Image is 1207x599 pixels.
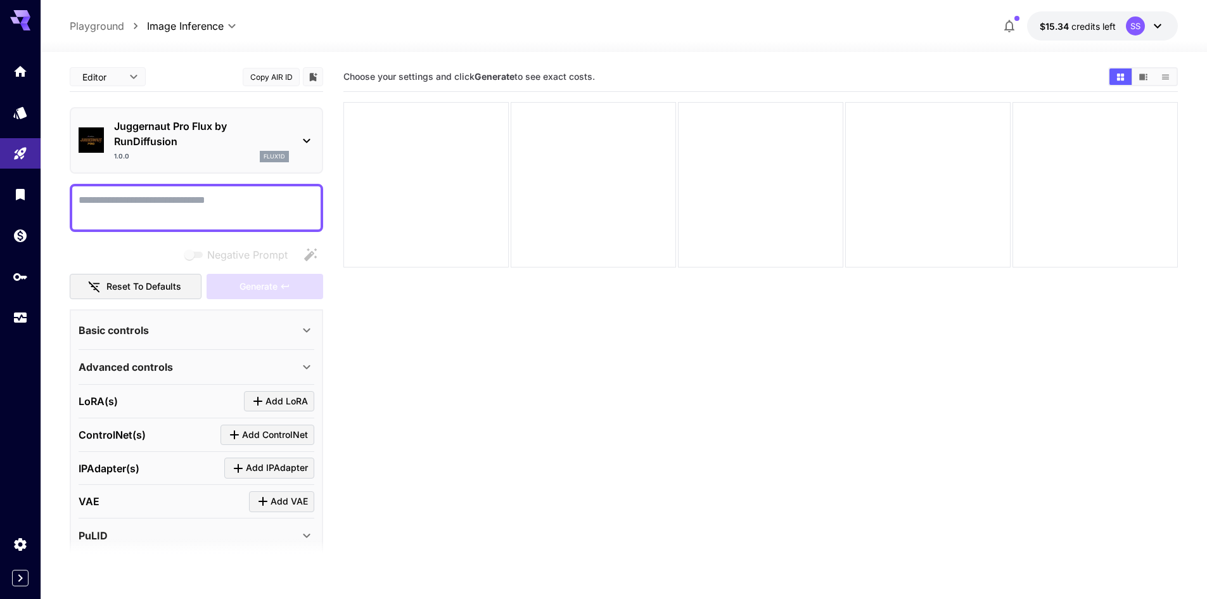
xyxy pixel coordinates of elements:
[70,274,201,300] button: Reset to defaults
[242,427,308,443] span: Add ControlNet
[249,491,314,512] button: Click to add VAE
[13,310,28,326] div: Usage
[79,113,314,167] div: Juggernaut Pro Flux by RunDiffusion1.0.0flux1d
[307,69,319,84] button: Add to library
[224,458,314,479] button: Click to add IPAdapter
[79,528,108,543] p: PuLID
[70,18,124,34] a: Playground
[79,520,314,551] div: PuLID
[207,247,288,262] span: Negative Prompt
[220,425,314,446] button: Click to add ControlNet
[246,460,308,476] span: Add IPAdapter
[271,494,308,510] span: Add VAE
[13,63,28,79] div: Home
[1109,68,1132,85] button: Show media in grid view
[264,152,285,161] p: flux1d
[13,101,28,117] div: Models
[1040,21,1071,32] span: $15.34
[114,151,129,161] p: 1.0.0
[343,71,595,82] span: Choose your settings and click to see exact costs.
[182,247,298,262] span: Negative prompts are not compatible with the selected model.
[13,141,28,157] div: Playground
[79,427,146,442] p: ControlNet(s)
[82,70,122,84] span: Editor
[70,18,147,34] nav: breadcrumb
[1027,11,1178,41] button: $15.33688SS
[1154,68,1177,85] button: Show media in list view
[13,269,28,285] div: API Keys
[13,536,28,552] div: Settings
[79,352,314,382] div: Advanced controls
[1108,67,1178,86] div: Show media in grid viewShow media in video viewShow media in list view
[79,359,173,375] p: Advanced controls
[1126,16,1145,35] div: SS
[475,71,514,82] b: Generate
[79,494,99,509] p: VAE
[114,119,289,149] p: Juggernaut Pro Flux by RunDiffusion
[79,461,139,476] p: IPAdapter(s)
[79,394,118,409] p: LoRA(s)
[1071,21,1116,32] span: credits left
[1040,20,1116,33] div: $15.33688
[12,570,29,586] button: Expand sidebar
[13,183,28,198] div: Library
[13,224,28,240] div: Wallet
[79,315,314,345] div: Basic controls
[244,391,314,412] button: Click to add LoRA
[243,68,300,86] button: Copy AIR ID
[79,323,149,338] p: Basic controls
[1132,68,1154,85] button: Show media in video view
[265,394,308,409] span: Add LoRA
[147,18,224,34] span: Image Inference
